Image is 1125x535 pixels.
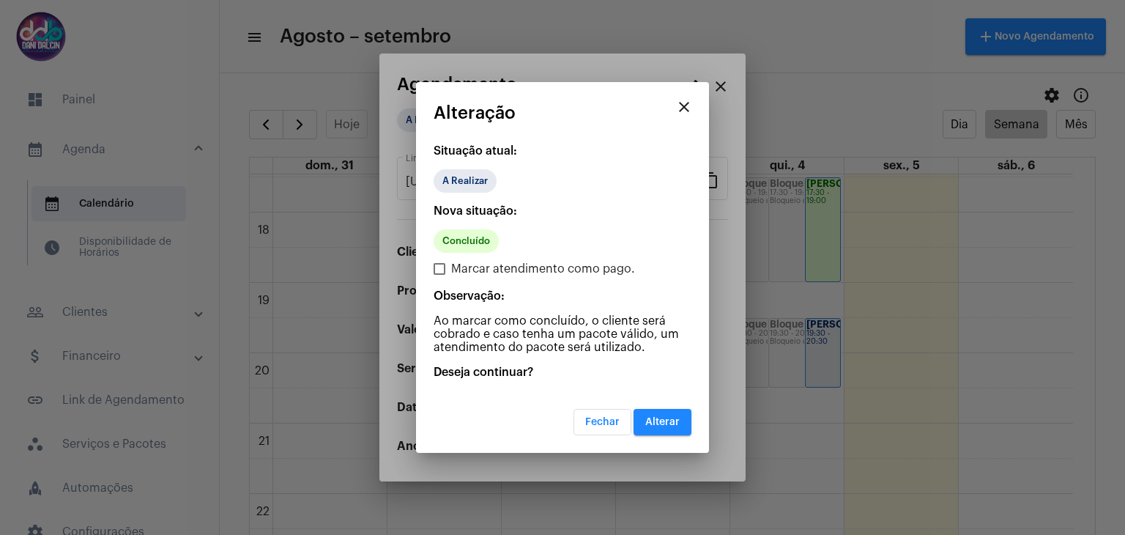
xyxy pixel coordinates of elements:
button: Alterar [634,409,691,435]
span: Alterar [645,417,680,427]
mat-chip: A Realizar [434,169,497,193]
span: Marcar atendimento como pago. [451,260,635,278]
p: Observação: [434,289,691,303]
mat-icon: close [675,98,693,116]
p: Deseja continuar? [434,366,691,379]
p: Nova situação: [434,204,691,218]
span: Alteração [434,103,516,122]
mat-chip: Concluído [434,229,499,253]
button: Fechar [573,409,631,435]
span: Fechar [585,417,620,427]
p: Ao marcar como concluído, o cliente será cobrado e caso tenha um pacote válido, um atendimento do... [434,314,691,354]
p: Situação atual: [434,144,691,158]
